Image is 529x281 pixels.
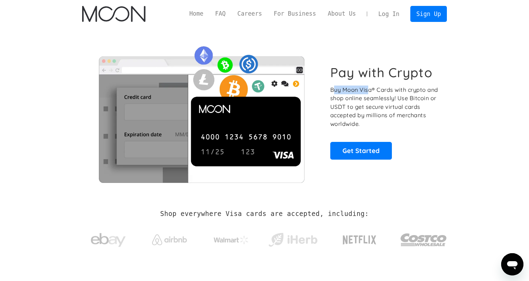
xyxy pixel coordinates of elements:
a: Get Started [330,142,392,159]
a: Home [183,9,209,18]
a: Netflix [329,224,391,252]
a: Costco [400,220,447,256]
img: Moon Cards let you spend your crypto anywhere Visa is accepted. [82,41,321,183]
a: Sign Up [410,6,447,22]
a: ebay [82,222,134,255]
a: About Us [322,9,362,18]
a: Airbnb [144,227,196,249]
a: Walmart [205,229,257,248]
img: ebay [91,229,126,251]
img: Airbnb [152,234,187,245]
img: Walmart [214,236,248,244]
h1: Pay with Crypto [330,65,433,80]
a: Careers [231,9,268,18]
a: iHerb [267,224,319,252]
h2: Shop everywhere Visa cards are accepted, including: [160,210,369,218]
p: Buy Moon Visa® Cards with crypto and shop online seamlessly! Use Bitcoin or USDT to get secure vi... [330,86,439,128]
img: Costco [400,227,447,253]
img: Netflix [342,231,377,249]
img: iHerb [267,231,319,249]
img: Moon Logo [82,6,145,22]
a: For Business [268,9,322,18]
iframe: Button to launch messaging window [501,253,523,275]
a: FAQ [209,9,231,18]
a: home [82,6,145,22]
a: Log In [372,6,405,22]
